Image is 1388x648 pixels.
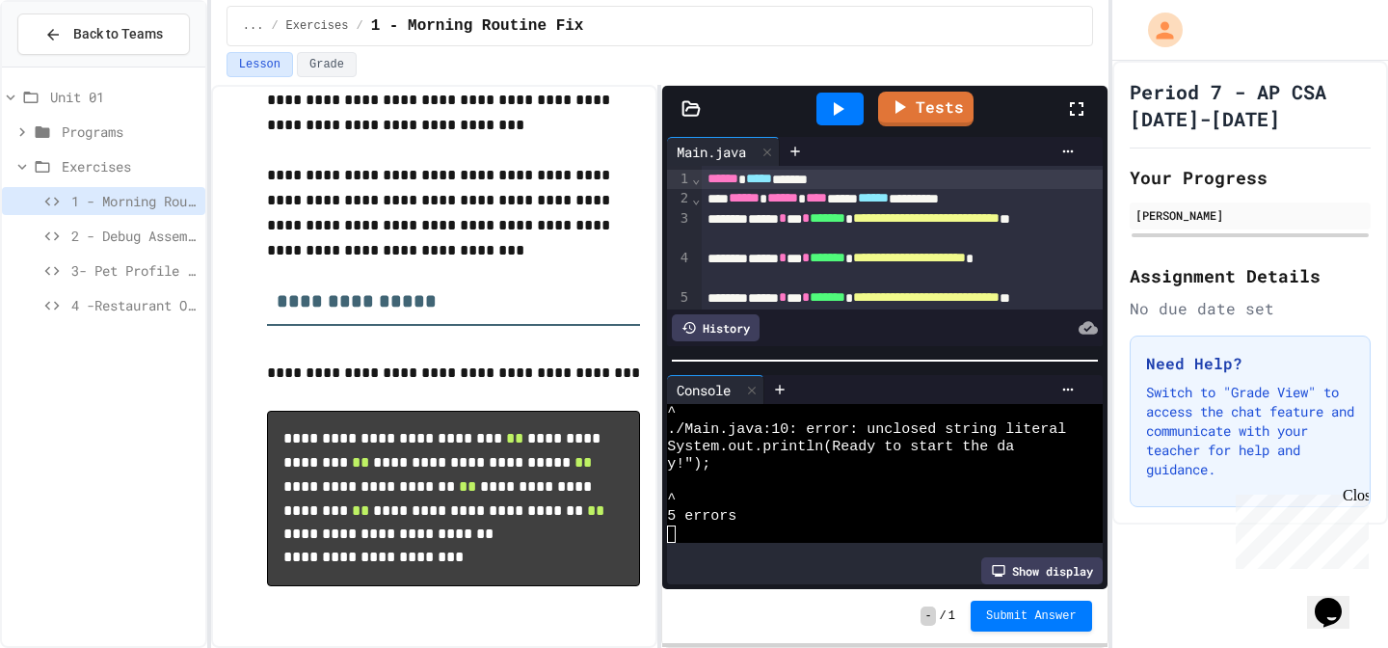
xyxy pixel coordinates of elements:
div: Console [667,375,764,404]
h2: Your Progress [1130,164,1371,191]
div: Console [667,380,740,400]
span: 3- Pet Profile Fix [71,260,198,281]
div: Chat with us now!Close [8,8,133,122]
div: [PERSON_NAME] [1135,206,1365,224]
span: - [921,607,935,626]
div: Main.java [667,137,780,166]
span: Back to Teams [73,24,163,44]
span: ^ [667,404,676,421]
div: 5 [667,288,691,328]
span: Unit 01 [50,87,198,107]
span: ./Main.java:10: error: unclosed string literal [667,421,1066,439]
button: Submit Answer [971,601,1092,632]
a: Tests [878,92,974,126]
span: ^ [667,491,676,508]
span: Programs [62,121,198,142]
div: My Account [1128,8,1188,52]
p: Switch to "Grade View" to access the chat feature and communicate with your teacher for help and ... [1146,383,1354,479]
div: 1 [667,170,691,189]
span: 1 [948,608,955,624]
span: 4 -Restaurant Order System [71,295,198,315]
span: Submit Answer [986,608,1077,624]
span: / [271,18,278,34]
span: System.out.println(Ready to start the da [667,439,1014,456]
div: Main.java [667,142,756,162]
div: No due date set [1130,297,1371,320]
button: Lesson [227,52,293,77]
button: Back to Teams [17,13,190,55]
span: Exercises [286,18,349,34]
span: Fold line [691,191,701,206]
span: y!"); [667,456,710,473]
span: Exercises [62,156,198,176]
span: ... [243,18,264,34]
span: 2 - Debug Assembly [71,226,198,246]
div: 4 [667,249,691,288]
iframe: chat widget [1228,487,1369,569]
iframe: chat widget [1307,571,1369,629]
div: 2 [667,189,691,208]
span: 5 errors [667,508,736,526]
span: 1 - Morning Routine Fix [371,14,584,38]
h2: Assignment Details [1130,262,1371,289]
div: History [672,314,760,341]
span: Fold line [691,171,701,186]
button: Grade [297,52,357,77]
span: 1 - Morning Routine Fix [71,191,198,211]
h1: Period 7 - AP CSA [DATE]-[DATE] [1130,78,1371,132]
span: / [940,608,947,624]
h3: Need Help? [1146,352,1354,375]
div: 3 [667,209,691,249]
span: / [356,18,362,34]
div: Show display [981,557,1103,584]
